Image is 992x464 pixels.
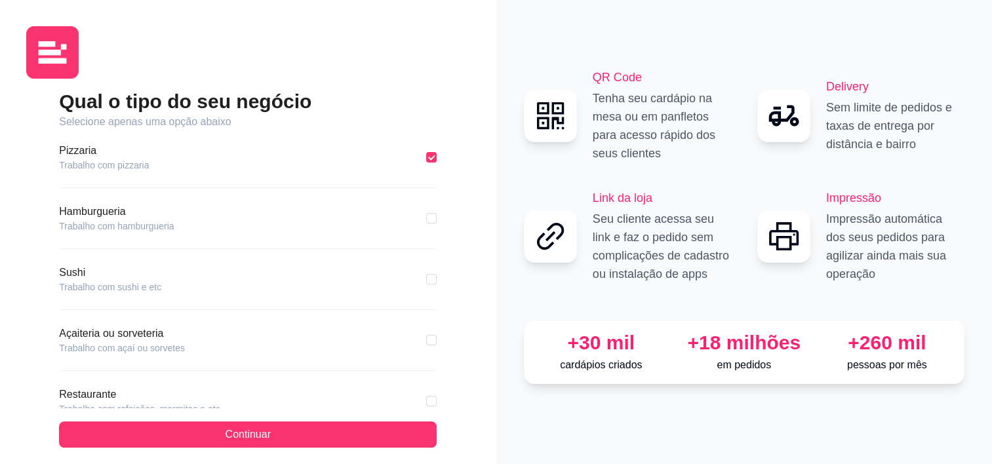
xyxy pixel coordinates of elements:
p: pessoas por mês [821,357,953,373]
div: +260 mil [821,331,953,355]
article: Trabalho com pizzaria [59,159,149,172]
p: Impressão automática dos seus pedidos para agilizar ainda mais sua operação [826,210,964,283]
p: cardápios criados [535,357,667,373]
h2: Delivery [826,77,964,96]
button: Continuar [59,421,437,448]
p: em pedidos [678,357,810,373]
img: logo [26,26,79,79]
article: Sushi [59,265,161,280]
article: Selecione apenas uma opção abaixo [59,114,437,130]
div: +30 mil [535,331,667,355]
h2: Link da loja [593,189,731,207]
article: Restaurante [59,387,220,402]
h2: Impressão [826,189,964,207]
p: Seu cliente acessa seu link e faz o pedido sem complicações de cadastro ou instalação de apps [593,210,731,283]
article: Açaiteria ou sorveteria [59,326,185,341]
h2: QR Code [593,68,731,87]
article: Hamburgueria [59,204,174,220]
div: +18 milhões [678,331,810,355]
article: Trabalho com refeições, marmitas e etc [59,402,220,416]
p: Tenha seu cardápio na mesa ou em panfletos para acesso rápido dos seus clientes [593,89,731,163]
article: Pizzaria [59,143,149,159]
article: Trabalho com sushi e etc [59,280,161,294]
span: Continuar [226,427,271,442]
article: Trabalho com hamburgueria [59,220,174,233]
article: Trabalho com açaí ou sorvetes [59,341,185,355]
h2: Qual o tipo do seu negócio [59,89,437,114]
p: Sem limite de pedidos e taxas de entrega por distância e bairro [826,98,964,153]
